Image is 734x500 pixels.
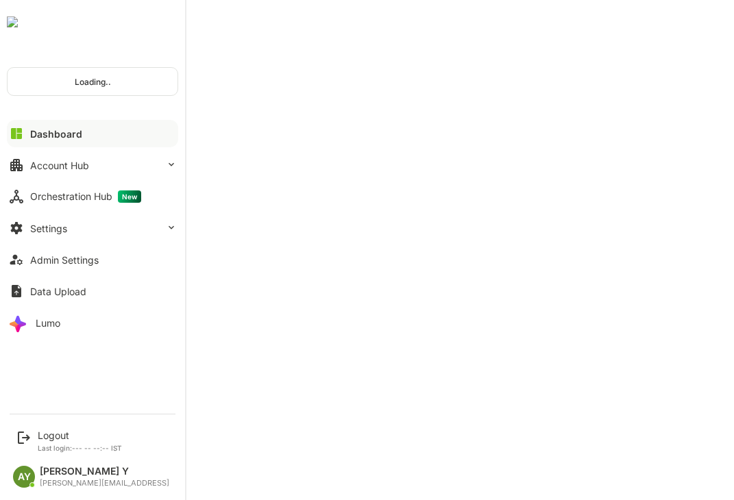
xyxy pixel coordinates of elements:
div: Lumo [36,317,60,329]
div: Logout [38,429,122,441]
span: New [118,190,141,203]
div: AY [13,466,35,488]
button: Lumo [7,309,178,336]
div: Account Hub [30,160,89,171]
div: Dashboard [30,128,82,140]
button: Dashboard [7,120,178,147]
div: [PERSON_NAME][EMAIL_ADDRESS] [40,479,169,488]
p: Last login: --- -- --:-- IST [38,444,122,452]
button: Data Upload [7,277,178,305]
button: Account Hub [7,151,178,179]
button: Admin Settings [7,246,178,273]
div: Settings [30,223,67,234]
img: undefinedjpg [7,16,18,27]
div: Orchestration Hub [30,190,141,203]
div: Loading.. [8,68,178,95]
button: Orchestration HubNew [7,183,178,210]
div: [PERSON_NAME] Y [40,466,169,477]
button: Settings [7,214,178,242]
div: Admin Settings [30,254,99,266]
div: Data Upload [30,286,86,297]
